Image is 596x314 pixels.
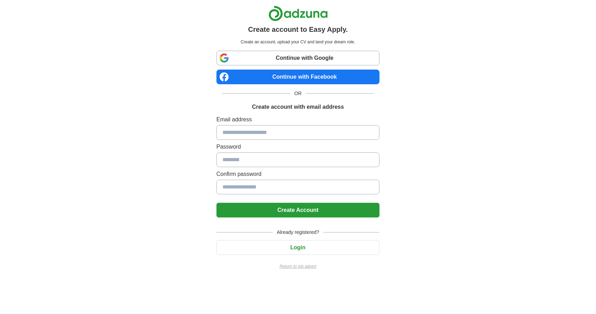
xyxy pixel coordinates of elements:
[216,244,380,250] a: Login
[216,51,380,65] a: Continue with Google
[273,229,323,236] span: Already registered?
[218,39,378,45] p: Create an account, upload your CV and land your dream role.
[216,203,380,217] button: Create Account
[252,103,344,111] h1: Create account with email address
[216,170,380,178] label: Confirm password
[248,24,348,35] h1: Create account to Easy Apply.
[216,70,380,84] a: Continue with Facebook
[290,90,306,97] span: OR
[216,143,380,151] label: Password
[216,240,380,255] button: Login
[268,6,328,21] img: Adzuna logo
[216,263,380,270] a: Return to job advert
[216,115,380,124] label: Email address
